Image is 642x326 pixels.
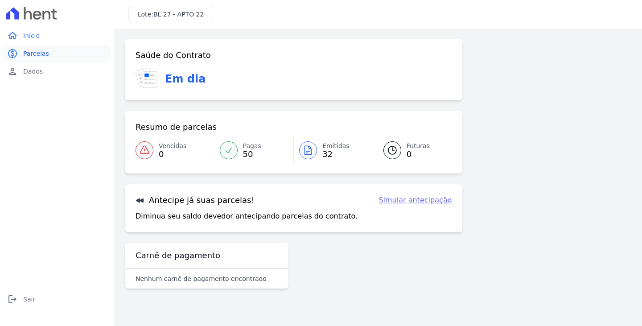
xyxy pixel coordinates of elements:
[243,141,261,151] span: Pagas
[23,49,49,58] span: Parcelas
[136,138,214,163] a: Vencidas 0
[379,195,452,206] a: Simular antecipação
[136,195,255,206] h3: Antecipe já suas parcelas!
[23,67,43,76] span: Dados
[136,250,220,261] h3: Carnê de pagamento
[136,211,358,222] p: Diminua seu saldo devedor antecipando parcelas do contrato.
[23,31,40,40] span: Início
[159,141,186,151] span: Vencidas
[4,45,111,62] a: paidParcelas
[7,48,18,59] i: paid
[373,138,452,163] a: Futuras 0
[159,151,186,158] span: 0
[322,141,350,151] span: Emitidas
[136,274,267,283] p: Nenhum carnê de pagamento encontrado
[407,151,430,158] span: 0
[294,138,373,163] a: Emitidas 32
[136,50,211,61] h3: Saúde do Contrato
[7,66,18,77] i: person
[165,71,206,87] h3: Em dia
[4,290,111,308] a: logoutSair
[4,62,111,80] a: personDados
[243,151,261,158] span: 50
[407,141,430,151] span: Futuras
[136,122,217,132] h3: Resumo de parcelas
[214,138,294,163] a: Pagas 50
[7,294,18,305] i: logout
[138,10,204,19] h3: Lote:
[153,11,204,18] span: BL 27 - APTO 22
[4,27,111,45] a: homeInício
[23,295,35,304] span: Sair
[7,30,18,41] i: home
[322,151,350,158] span: 32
